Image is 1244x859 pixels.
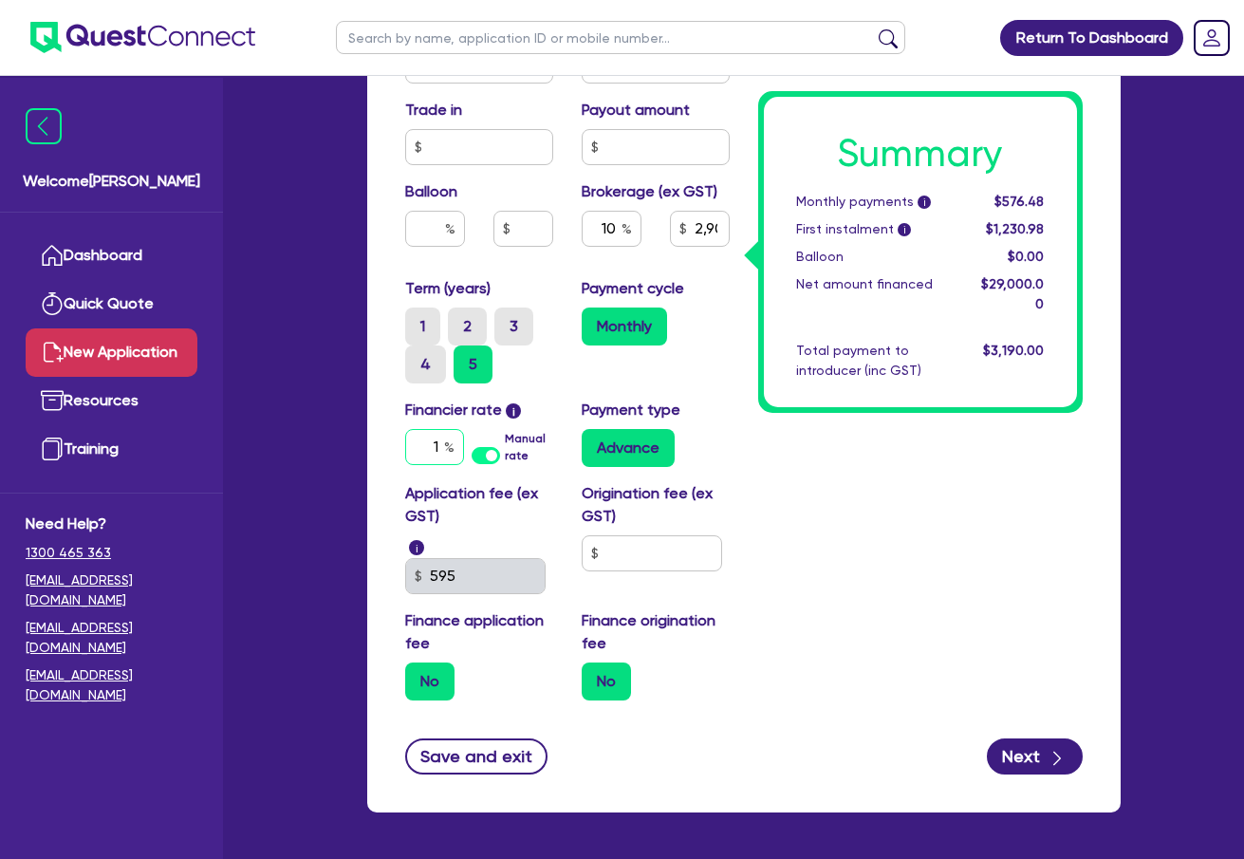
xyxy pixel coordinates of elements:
button: Save and exit [405,738,548,775]
a: New Application [26,328,197,377]
span: $1,230.98 [986,221,1044,236]
button: Next [987,738,1083,775]
img: quick-quote [41,292,64,315]
a: Dashboard [26,232,197,280]
span: Welcome [PERSON_NAME] [23,170,200,193]
span: $0.00 [1008,249,1044,264]
tcxspan: Call 1300 465 363 via 3CX [26,545,111,560]
label: Balloon [405,180,457,203]
label: 3 [494,308,533,345]
label: Financier rate [405,399,522,421]
span: i [918,196,931,210]
label: Term (years) [405,277,491,300]
label: Origination fee (ex GST) [582,482,730,528]
img: resources [41,389,64,412]
img: icon-menu-close [26,108,62,144]
label: Payment type [582,399,680,421]
span: Need Help? [26,513,197,535]
input: Search by name, application ID or mobile number... [336,21,905,54]
label: Finance application fee [405,609,553,655]
a: Quick Quote [26,280,197,328]
div: Monthly payments [782,192,967,212]
a: Dropdown toggle [1187,13,1236,63]
label: 4 [405,345,446,383]
img: training [41,438,64,460]
a: Return To Dashboard [1000,20,1183,56]
span: $3,190.00 [983,343,1044,358]
div: Net amount financed [782,274,967,314]
label: Manual rate [505,430,552,464]
span: i [506,403,521,419]
a: Resources [26,377,197,425]
span: i [409,540,424,555]
a: Training [26,425,197,474]
label: Finance origination fee [582,609,730,655]
h1: Summary [796,131,1045,177]
span: $29,000.00 [981,276,1044,311]
img: quest-connect-logo-blue [30,22,255,53]
label: 1 [405,308,440,345]
label: Advance [582,429,675,467]
label: Monthly [582,308,667,345]
label: 2 [448,308,487,345]
label: Application fee (ex GST) [405,482,553,528]
a: [EMAIL_ADDRESS][DOMAIN_NAME] [26,665,197,705]
span: $576.48 [994,194,1044,209]
label: Payment cycle [582,277,684,300]
div: Total payment to introducer (inc GST) [782,341,967,381]
label: Brokerage (ex GST) [582,180,717,203]
a: [EMAIL_ADDRESS][DOMAIN_NAME] [26,570,197,610]
label: 5 [454,345,492,383]
label: Payout amount [582,99,690,121]
div: First instalment [782,219,967,239]
img: new-application [41,341,64,364]
label: No [405,663,455,700]
label: No [582,663,631,700]
label: Trade in [405,99,462,121]
span: i [898,224,911,237]
a: [EMAIL_ADDRESS][DOMAIN_NAME] [26,618,197,658]
div: Balloon [782,247,967,267]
